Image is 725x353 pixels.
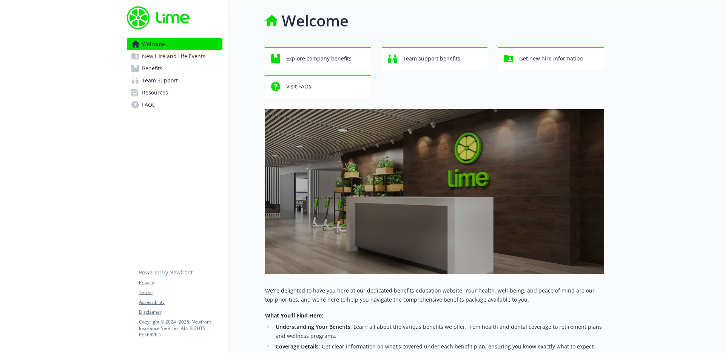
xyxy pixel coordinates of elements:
[127,74,222,87] a: Team Support
[142,99,155,111] span: FAQs
[265,75,371,97] button: Visit FAQs
[403,51,460,66] span: Team support benefits
[139,309,222,316] a: Disclaimer
[139,319,222,338] p: Copyright © 2024 - 2025 , Newfront Insurance Services, ALL RIGHTS RESERVED
[142,62,162,74] span: Benefits
[127,62,222,74] a: Benefits
[276,343,319,350] strong: Coverage Details
[286,79,311,94] span: Visit FAQs
[273,342,604,351] li: : Get clear information on what’s covered under each benefit plan, ensuring you know exactly what...
[139,289,222,296] a: Terms
[127,87,222,99] a: Resources
[519,51,583,66] span: Get new hire information
[276,323,350,330] strong: Understanding Your Benefits
[127,99,222,111] a: FAQs
[282,9,349,32] h1: Welcome
[142,38,165,50] span: Welcome
[498,47,604,69] button: Get new hire information
[265,47,371,69] button: Explore company benefits
[127,50,222,62] a: New Hire and Life Events
[265,286,604,304] p: We're delighted to have you here at our dedicated benefits education website. Your health, well-b...
[265,312,323,319] strong: What You’ll Find Here:
[142,87,168,99] span: Resources
[286,51,352,66] span: Explore company benefits
[139,299,222,306] a: Accessibility
[139,279,222,286] a: Privacy
[273,322,604,341] li: : Learn all about the various benefits we offer, from health and dental coverage to retirement pl...
[265,109,604,274] img: overview page banner
[127,38,222,50] a: Welcome
[382,47,488,69] button: Team support benefits
[142,50,205,62] span: New Hire and Life Events
[142,74,178,87] span: Team Support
